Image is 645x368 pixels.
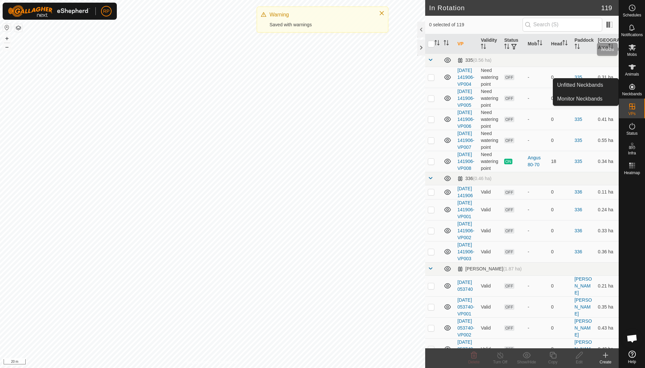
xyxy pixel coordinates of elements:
[575,159,582,164] a: 335
[457,68,474,87] a: [DATE] 141906-VP004
[575,75,582,80] a: 335
[429,4,601,12] h2: In Rotation
[187,359,211,365] a: Privacy Policy
[575,228,582,233] a: 336
[595,338,619,359] td: 0.49 ha
[540,359,566,365] div: Copy
[549,338,572,359] td: 0
[457,131,474,150] a: [DATE] 141906-VP007
[478,151,502,172] td: Need watering point
[621,33,643,37] span: Notifications
[528,248,546,255] div: -
[528,95,546,102] div: -
[487,359,513,365] div: Turn Off
[528,74,546,81] div: -
[575,276,592,295] a: [PERSON_NAME]
[478,109,502,130] td: Need watering point
[457,297,474,316] a: [DATE] 053740-VP001
[504,45,509,50] p-sorticon: Activate to sort
[444,41,449,46] p-sorticon: Activate to sort
[478,296,502,317] td: Valid
[549,130,572,151] td: 0
[528,346,546,353] div: -
[575,189,582,195] a: 336
[504,159,512,164] span: ON
[549,88,572,109] td: 0
[575,249,582,254] a: 336
[504,228,514,234] span: OFF
[502,34,525,54] th: Status
[595,130,619,151] td: 0.55 ha
[468,360,480,364] span: Delete
[549,67,572,88] td: 0
[595,109,619,130] td: 0.41 ha
[457,318,474,337] a: [DATE] 053740-VP002
[595,296,619,317] td: 0.35 ha
[528,189,546,195] div: -
[549,296,572,317] td: 0
[457,266,522,272] div: [PERSON_NAME]
[619,348,645,366] a: Help
[537,41,542,46] p-sorticon: Activate to sort
[557,81,603,89] span: Unfitted Neckbands
[595,151,619,172] td: 0.34 ha
[455,34,478,54] th: VP
[429,21,523,28] span: 0 selected of 119
[503,266,522,271] span: (1.87 ha)
[457,221,474,240] a: [DATE] 141906-VP002
[457,339,474,358] a: [DATE] 053740-VP003
[3,43,11,51] button: –
[528,325,546,332] div: -
[457,89,474,108] a: [DATE] 141906-VP005
[627,53,637,57] span: Mobs
[575,339,592,358] a: [PERSON_NAME]
[557,95,603,103] span: Monitor Neckbands
[103,8,109,15] span: RP
[528,304,546,310] div: -
[478,67,502,88] td: Need watering point
[549,151,572,172] td: 18
[270,11,372,19] div: Warning
[377,9,386,18] button: Close
[549,220,572,241] td: 0
[504,96,514,101] span: OFF
[553,92,618,105] a: Monitor Neckbands
[457,186,473,198] a: [DATE] 141906
[575,207,582,212] a: 336
[478,220,502,241] td: Valid
[549,34,572,54] th: Head
[481,45,486,50] p-sorticon: Activate to sort
[513,359,540,365] div: Show/Hide
[504,138,514,143] span: OFF
[553,79,618,92] li: Unfitted Neckbands
[528,137,546,144] div: -
[549,185,572,199] td: 0
[457,176,491,181] div: 336
[623,13,641,17] span: Schedules
[504,117,514,122] span: OFF
[595,241,619,262] td: 0.36 ha
[528,154,546,168] div: Angus 80-70
[628,112,635,116] span: VPs
[625,72,639,76] span: Animals
[478,317,502,338] td: Valid
[219,359,239,365] a: Contact Us
[595,185,619,199] td: 0.11 ha
[473,57,491,63] span: (0.56 ha)
[575,117,582,122] a: 335
[504,207,514,213] span: OFF
[549,275,572,296] td: 0
[525,34,548,54] th: Mob
[572,34,595,54] th: Paddock
[528,283,546,289] div: -
[3,34,11,42] button: +
[457,152,474,171] a: [DATE] 141906-VP008
[434,41,440,46] p-sorticon: Activate to sort
[622,329,642,348] a: Open chat
[575,318,592,337] a: [PERSON_NAME]
[478,88,502,109] td: Need watering point
[478,130,502,151] td: Need watering point
[528,116,546,123] div: -
[3,24,11,32] button: Reset Map
[595,67,619,88] td: 0.31 ha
